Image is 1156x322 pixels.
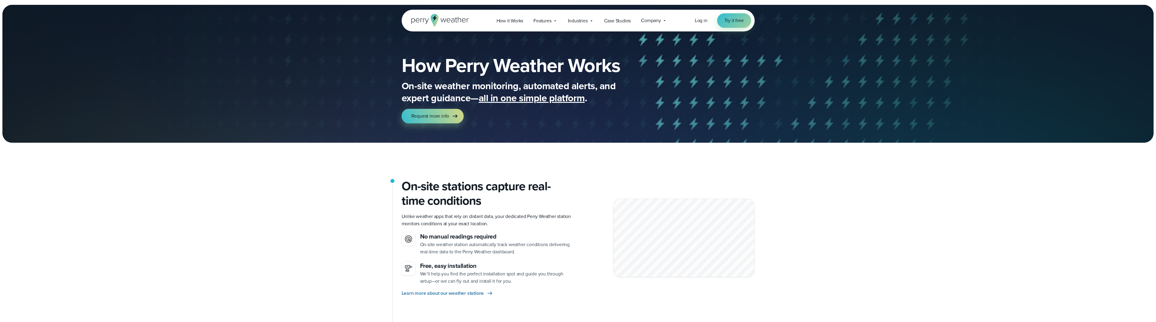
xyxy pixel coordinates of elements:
[497,17,523,24] span: How it Works
[599,15,636,27] a: Case Studies
[641,17,661,24] span: Company
[402,56,664,75] h1: How Perry Weather Works
[402,213,573,227] p: Unlike weather apps that rely on distant data, your dedicated Perry Weather station monitors cond...
[402,290,484,297] span: Learn more about our weather stations
[724,17,744,24] span: Try it free
[533,17,551,24] span: Features
[604,17,631,24] span: Case Studies
[717,13,751,28] a: Try it free
[411,112,449,120] span: Request more info
[402,179,573,208] h2: On-site stations capture real-time conditions
[420,262,573,270] h3: Free, easy installation
[402,80,643,104] p: On-site weather monitoring, automated alerts, and expert guidance— .
[402,109,464,123] a: Request more info
[695,17,708,24] a: Log in
[491,15,529,27] a: How it Works
[420,270,573,285] p: We’ll help you find the perfect installation spot and guide you through setup—or we can fly out a...
[568,17,588,24] span: Industries
[402,290,494,297] a: Learn more about our weather stations
[420,232,573,241] h3: No manual readings required
[420,241,573,255] p: On-site weather station automatically track weather conditions delivering real-time data to the P...
[479,91,585,105] span: all in one simple platform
